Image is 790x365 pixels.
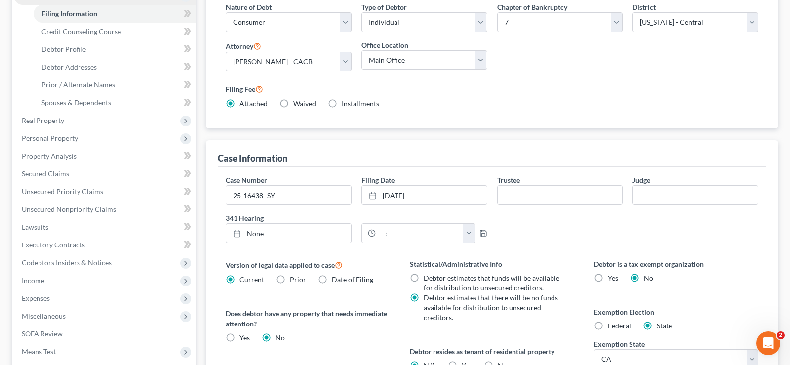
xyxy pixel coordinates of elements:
[41,63,97,71] span: Debtor Addresses
[22,152,77,160] span: Property Analysis
[594,259,758,269] label: Debtor is a tax exempt organization
[226,2,272,12] label: Nature of Debt
[14,201,196,218] a: Unsecured Nonpriority Claims
[632,175,650,185] label: Judge
[34,58,196,76] a: Debtor Addresses
[34,76,196,94] a: Prior / Alternate Names
[226,224,351,243] a: None
[218,152,287,164] div: Case Information
[293,99,316,108] span: Waived
[22,276,44,284] span: Income
[14,147,196,165] a: Property Analysis
[41,9,97,18] span: Filing Information
[226,308,390,329] label: Does debtor have any property that needs immediate attention?
[226,83,758,95] label: Filing Fee
[14,236,196,254] a: Executory Contracts
[362,186,487,204] a: [DATE]
[221,213,492,223] label: 341 Hearing
[410,346,574,357] label: Debtor resides as tenant of residential property
[22,116,64,124] span: Real Property
[226,175,267,185] label: Case Number
[342,99,379,108] span: Installments
[34,41,196,58] a: Debtor Profile
[498,186,623,204] input: --
[239,333,250,342] span: Yes
[594,307,758,317] label: Exemption Election
[22,187,103,196] span: Unsecured Priority Claims
[410,259,574,269] label: Statistical/Administrative Info
[276,333,285,342] span: No
[226,40,261,52] label: Attorney
[497,175,520,185] label: Trustee
[22,258,112,267] span: Codebtors Insiders & Notices
[22,294,50,302] span: Expenses
[608,274,618,282] span: Yes
[633,186,758,204] input: --
[22,241,85,249] span: Executory Contracts
[608,322,631,330] span: Federal
[34,5,196,23] a: Filing Information
[226,259,390,271] label: Version of legal data applied to case
[226,186,351,204] input: Enter case number...
[424,293,558,322] span: Debtor estimates that there will be no funds available for distribution to unsecured creditors.
[361,175,395,185] label: Filing Date
[332,275,373,284] span: Date of Filing
[22,223,48,231] span: Lawsuits
[22,329,63,338] span: SOFA Review
[657,322,672,330] span: State
[22,134,78,142] span: Personal Property
[14,218,196,236] a: Lawsuits
[594,339,645,349] label: Exemption State
[777,331,785,339] span: 2
[361,2,407,12] label: Type of Debtor
[41,81,115,89] span: Prior / Alternate Names
[41,27,121,36] span: Credit Counseling Course
[361,40,408,50] label: Office Location
[22,169,69,178] span: Secured Claims
[41,98,111,107] span: Spouses & Dependents
[22,312,66,320] span: Miscellaneous
[14,183,196,201] a: Unsecured Priority Claims
[497,2,567,12] label: Chapter of Bankruptcy
[424,274,559,292] span: Debtor estimates that funds will be available for distribution to unsecured creditors.
[632,2,656,12] label: District
[290,275,306,284] span: Prior
[14,165,196,183] a: Secured Claims
[756,331,780,355] iframe: Intercom live chat
[239,99,268,108] span: Attached
[34,94,196,112] a: Spouses & Dependents
[14,325,196,343] a: SOFA Review
[34,23,196,41] a: Credit Counseling Course
[239,275,264,284] span: Current
[41,45,86,53] span: Debtor Profile
[644,274,653,282] span: No
[22,205,116,213] span: Unsecured Nonpriority Claims
[376,224,464,243] input: -- : --
[22,347,56,356] span: Means Test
